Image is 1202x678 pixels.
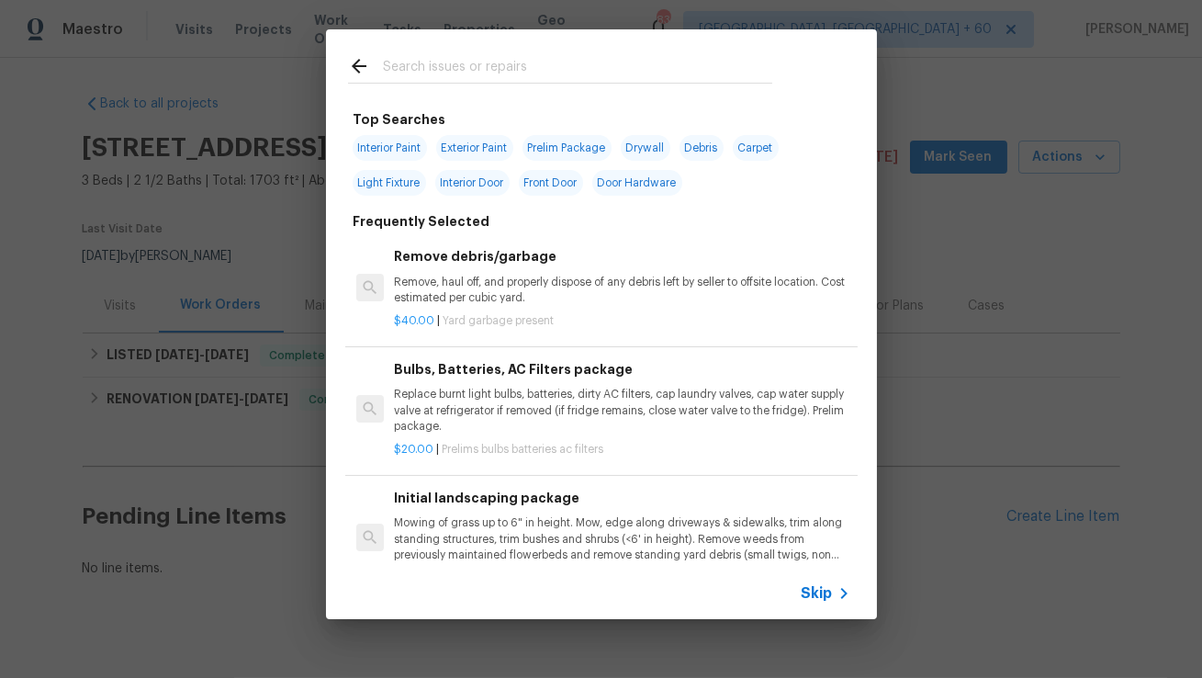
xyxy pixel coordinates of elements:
[394,444,433,455] span: $20.00
[592,170,682,196] span: Door Hardware
[394,387,849,434] p: Replace burnt light bulbs, batteries, dirty AC filters, cap laundry valves, cap water supply valv...
[522,135,612,161] span: Prelim Package
[802,584,833,603] span: Skip
[394,488,849,508] h6: Initial landscaping package
[443,315,554,326] span: Yard garbage present
[394,442,849,458] p: |
[435,170,510,196] span: Interior Door
[733,135,779,161] span: Carpet
[394,315,434,326] span: $40.00
[621,135,670,161] span: Drywall
[353,170,426,196] span: Light Fixture
[354,211,490,232] h6: Frequently Selected
[394,275,849,306] p: Remove, haul off, and properly dispose of any debris left by seller to offsite location. Cost est...
[680,135,724,161] span: Debris
[394,359,849,379] h6: Bulbs, Batteries, AC Filters package
[383,55,772,83] input: Search issues or repairs
[353,135,427,161] span: Interior Paint
[442,444,603,455] span: Prelims bulbs batteries ac filters
[394,313,849,329] p: |
[354,109,446,130] h6: Top Searches
[519,170,583,196] span: Front Door
[394,246,849,266] h6: Remove debris/garbage
[394,515,849,562] p: Mowing of grass up to 6" in height. Mow, edge along driveways & sidewalks, trim along standing st...
[436,135,513,161] span: Exterior Paint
